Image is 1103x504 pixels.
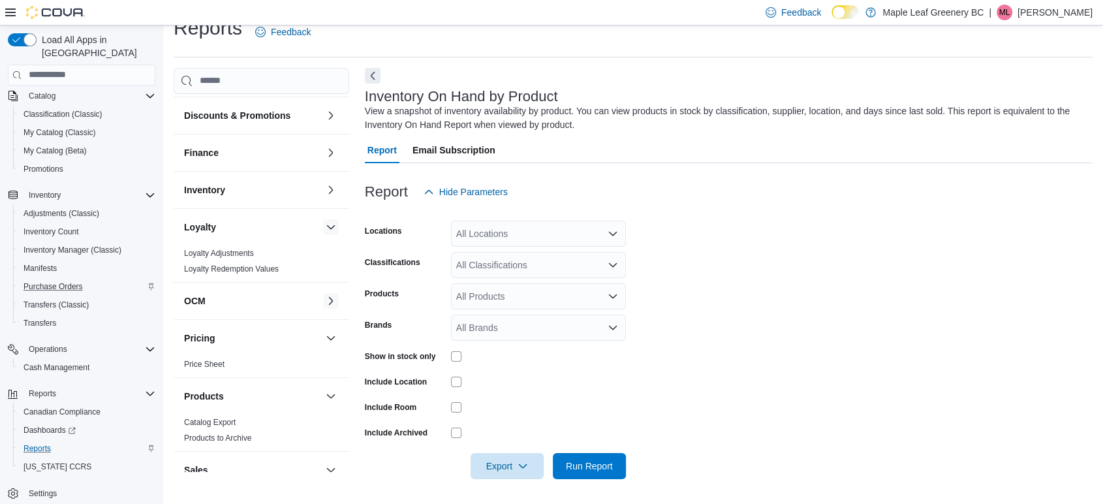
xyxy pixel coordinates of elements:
[365,257,420,268] label: Classifications
[18,206,104,221] a: Adjustments (Classic)
[781,6,821,19] span: Feedback
[418,179,513,205] button: Hide Parameters
[323,293,339,309] button: OCM
[184,264,279,274] span: Loyalty Redemption Values
[184,464,320,477] button: Sales
[23,462,91,472] span: [US_STATE] CCRS
[23,187,66,203] button: Inventory
[13,105,161,123] button: Classification (Classic)
[3,186,161,204] button: Inventory
[608,228,618,239] button: Open list of options
[23,281,83,292] span: Purchase Orders
[13,160,161,178] button: Promotions
[250,19,316,45] a: Feedback
[13,358,161,377] button: Cash Management
[23,341,72,357] button: Operations
[18,143,155,159] span: My Catalog (Beta)
[18,360,155,375] span: Cash Management
[18,161,155,177] span: Promotions
[184,464,208,477] h3: Sales
[23,486,62,501] a: Settings
[23,341,155,357] span: Operations
[184,249,254,258] a: Loyalty Adjustments
[608,291,618,302] button: Open list of options
[37,33,155,59] span: Load All Apps in [GEOGRAPHIC_DATA]
[18,441,155,456] span: Reports
[13,241,161,259] button: Inventory Manager (Classic)
[365,351,436,362] label: Show in stock only
[365,184,408,200] h3: Report
[174,356,349,377] div: Pricing
[999,5,1010,20] span: ML
[184,360,225,369] a: Price Sheet
[18,143,92,159] a: My Catalog (Beta)
[23,127,96,138] span: My Catalog (Classic)
[184,221,216,234] h3: Loyalty
[18,459,155,475] span: Washington CCRS
[184,418,236,427] a: Catalog Export
[471,453,544,479] button: Export
[997,5,1012,20] div: Michelle Lim
[831,5,859,19] input: Dark Mode
[23,187,155,203] span: Inventory
[18,224,155,240] span: Inventory Count
[184,146,219,159] h3: Finance
[184,264,279,274] a: Loyalty Redemption Values
[3,484,161,503] button: Settings
[13,223,161,241] button: Inventory Count
[29,488,57,499] span: Settings
[18,422,81,438] a: Dashboards
[18,106,108,122] a: Classification (Classic)
[184,390,224,403] h3: Products
[323,388,339,404] button: Products
[18,404,106,420] a: Canadian Compliance
[23,164,63,174] span: Promotions
[184,183,225,197] h3: Inventory
[23,318,56,328] span: Transfers
[18,125,155,140] span: My Catalog (Classic)
[23,245,121,255] span: Inventory Manager (Classic)
[365,428,427,438] label: Include Archived
[989,5,991,20] p: |
[18,422,155,438] span: Dashboards
[23,88,61,104] button: Catalog
[882,5,984,20] p: Maple Leaf Greenery BC
[3,87,161,105] button: Catalog
[365,289,399,299] label: Products
[13,458,161,476] button: [US_STATE] CCRS
[18,161,69,177] a: Promotions
[13,123,161,142] button: My Catalog (Classic)
[23,146,87,156] span: My Catalog (Beta)
[18,297,94,313] a: Transfers (Classic)
[184,221,320,234] button: Loyalty
[478,453,536,479] span: Export
[412,137,495,163] span: Email Subscription
[23,208,99,219] span: Adjustments (Classic)
[365,89,558,104] h3: Inventory On Hand by Product
[365,68,381,84] button: Next
[18,260,62,276] a: Manifests
[18,315,155,331] span: Transfers
[23,425,76,435] span: Dashboards
[323,108,339,123] button: Discounts & Promotions
[184,332,215,345] h3: Pricing
[323,219,339,235] button: Loyalty
[367,137,397,163] span: Report
[23,109,102,119] span: Classification (Classic)
[831,19,832,20] span: Dark Mode
[365,226,402,236] label: Locations
[26,6,85,19] img: Cova
[18,260,155,276] span: Manifests
[271,25,311,39] span: Feedback
[184,390,320,403] button: Products
[365,377,427,387] label: Include Location
[18,459,97,475] a: [US_STATE] CCRS
[365,402,416,413] label: Include Room
[323,462,339,478] button: Sales
[18,441,56,456] a: Reports
[13,421,161,439] a: Dashboards
[23,386,61,402] button: Reports
[174,415,349,451] div: Products
[18,297,155,313] span: Transfers (Classic)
